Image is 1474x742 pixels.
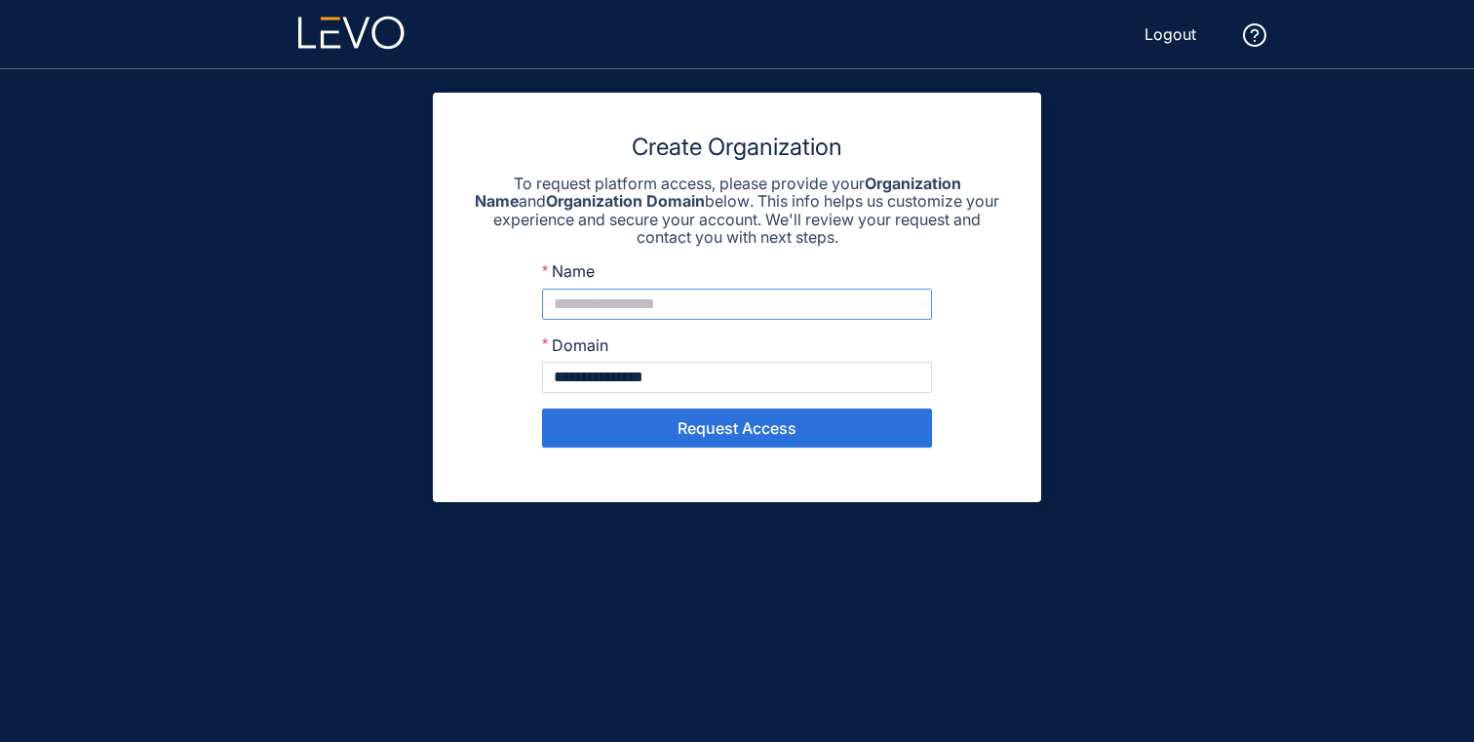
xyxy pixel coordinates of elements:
strong: Organization Name [475,174,961,211]
button: Logout [1129,19,1212,50]
button: Request Access [542,409,932,448]
label: Domain [542,336,608,354]
h3: Create Organization [472,132,1002,163]
p: To request platform access, please provide your and below. This info helps us customize your expe... [472,175,1002,247]
span: Logout [1144,25,1196,43]
strong: Organization Domain [546,191,705,211]
input: Name [542,289,932,320]
span: Request Access [678,419,796,437]
label: Name [542,262,595,280]
input: Domain [542,362,932,393]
